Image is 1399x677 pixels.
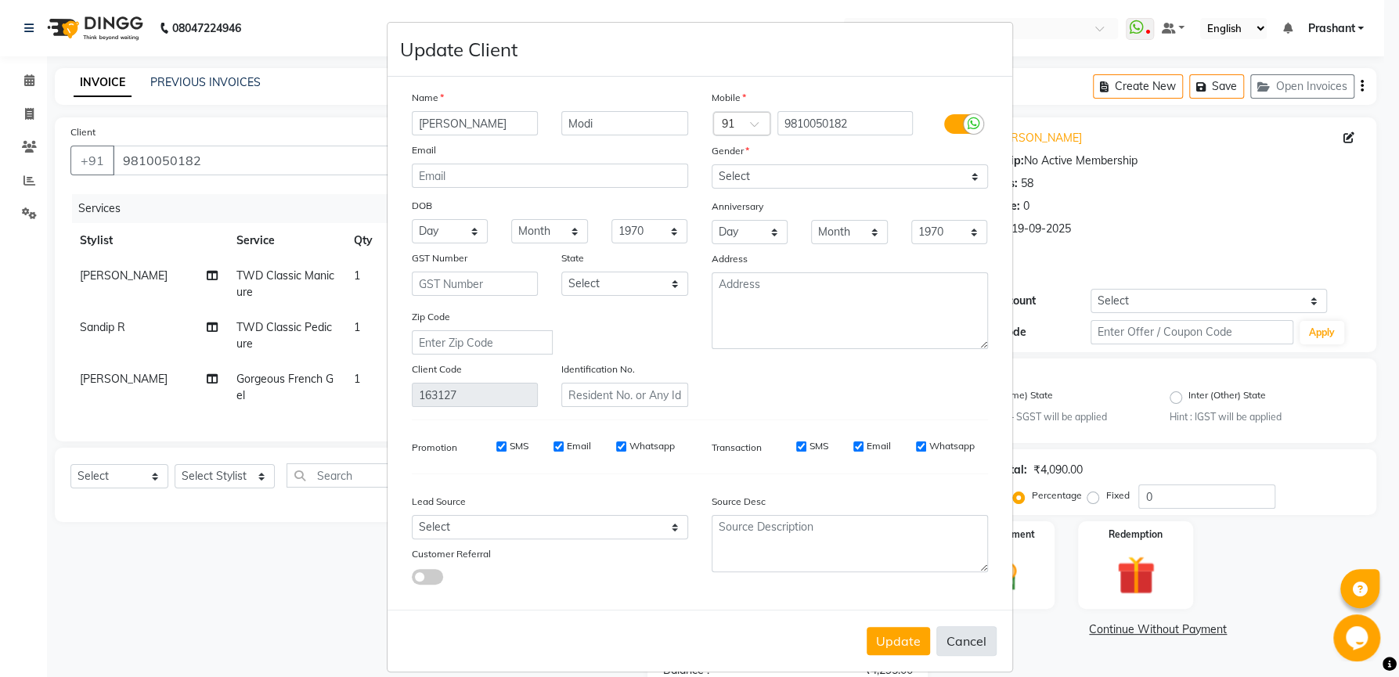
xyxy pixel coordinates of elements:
[412,441,457,455] label: Promotion
[712,144,749,158] label: Gender
[629,439,675,453] label: Whatsapp
[412,310,450,324] label: Zip Code
[412,111,539,135] input: First Name
[412,547,491,561] label: Customer Referral
[809,439,828,453] label: SMS
[412,199,432,213] label: DOB
[712,252,748,266] label: Address
[412,143,436,157] label: Email
[712,495,766,509] label: Source Desc
[412,495,466,509] label: Lead Source
[412,330,553,355] input: Enter Zip Code
[412,362,462,376] label: Client Code
[412,91,444,105] label: Name
[412,272,539,296] input: GST Number
[561,251,584,265] label: State
[567,439,591,453] label: Email
[1333,614,1383,661] iframe: chat widget
[400,35,517,63] h4: Update Client
[412,251,467,265] label: GST Number
[777,111,913,135] input: Mobile
[929,439,975,453] label: Whatsapp
[867,627,930,655] button: Update
[561,362,635,376] label: Identification No.
[510,439,528,453] label: SMS
[712,200,763,214] label: Anniversary
[561,383,688,407] input: Resident No. or Any Id
[712,441,762,455] label: Transaction
[712,91,746,105] label: Mobile
[867,439,891,453] label: Email
[412,383,539,407] input: Client Code
[561,111,688,135] input: Last Name
[936,626,997,656] button: Cancel
[412,164,688,188] input: Email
